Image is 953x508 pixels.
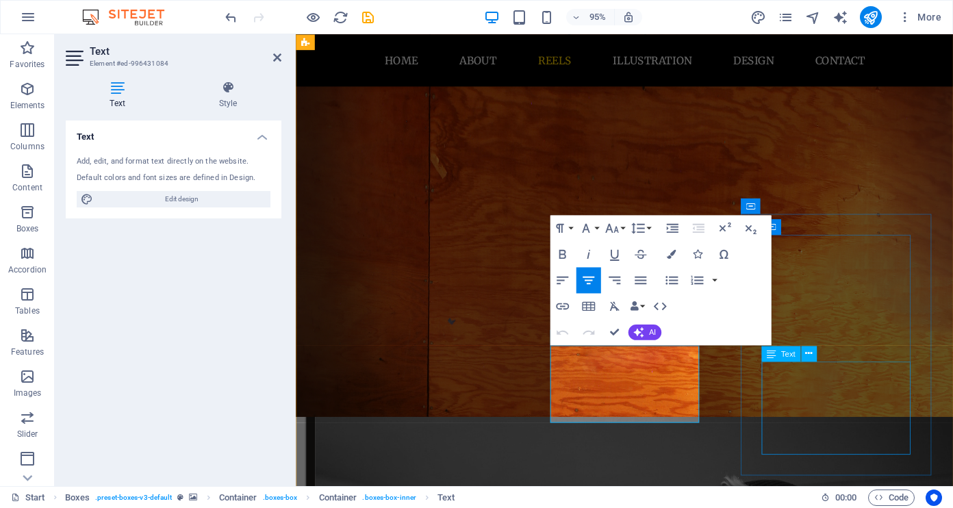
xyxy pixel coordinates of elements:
span: . boxes-box-inner [362,490,416,506]
a: Click to cancel selection. Double-click to open Pages [11,490,45,506]
div: Add, edit, and format text directly on the website. [77,156,270,168]
h4: Text [66,120,281,145]
button: Special Characters [711,241,736,267]
button: Line Height [628,215,652,241]
button: Undo (⌘Z) [550,319,574,345]
button: HTML [648,293,672,319]
span: Click to select. Double-click to edit [437,490,455,506]
nav: breadcrumb [65,490,455,506]
i: AI Writer [833,10,848,25]
button: Confirm (⌘+⏎) [602,319,626,345]
button: Colors [659,241,684,267]
p: Columns [10,141,45,152]
button: AI [628,325,661,340]
p: Accordion [8,264,47,275]
button: Icons [685,241,710,267]
span: More [898,10,941,24]
button: Align Right [602,267,626,293]
button: Ordered List [709,267,720,293]
i: Design (Ctrl+Alt+Y) [750,10,766,25]
button: Data Bindings [628,293,646,319]
button: Insert Link [550,293,574,319]
span: Click to select. Double-click to edit [65,490,90,506]
span: Code [874,490,908,506]
button: More [893,6,947,28]
button: undo [223,9,239,25]
h2: Text [90,45,281,58]
button: Decrease Indent [686,215,711,241]
p: Elements [10,100,45,111]
button: Align Justify [628,267,652,293]
button: save [359,9,376,25]
span: . boxes-box [263,490,298,506]
span: AI [648,328,655,335]
button: Subscript [738,215,763,241]
button: reload [332,9,348,25]
p: Favorites [10,59,45,70]
button: Paragraph Format [550,215,574,241]
p: Images [14,388,42,398]
div: Default colors and font sizes are defined in Design. [77,173,270,184]
p: Boxes [16,223,39,234]
button: Ordered List [685,267,709,293]
i: On resize automatically adjust zoom level to fit chosen device. [622,11,635,23]
img: Editor Logo [79,9,181,25]
i: Undo: Change text (Ctrl+Z) [223,10,239,25]
button: Bold (⌘B) [550,241,574,267]
button: Font Size [602,215,626,241]
span: Text [781,350,796,357]
button: Clear Formatting [602,293,626,319]
button: publish [860,6,882,28]
button: Insert Table [576,293,600,319]
button: navigator [805,9,822,25]
button: Align Center [576,267,600,293]
button: Edit design [77,191,270,207]
p: Content [12,182,42,193]
button: 95% [566,9,615,25]
i: This element is a customizable preset [177,494,183,501]
i: This element contains a background [189,494,197,501]
h3: Element #ed-996431084 [90,58,254,70]
button: pages [778,9,794,25]
button: Italic (⌘I) [576,241,600,267]
button: Superscript [712,215,737,241]
button: Strikethrough [628,241,652,267]
button: Increase Indent [660,215,685,241]
span: Edit design [97,191,266,207]
button: Redo (⌘⇧Z) [576,319,600,345]
button: Align Left [550,267,574,293]
i: Publish [863,10,878,25]
button: Click here to leave preview mode and continue editing [305,9,321,25]
h4: Style [175,81,281,110]
span: . preset-boxes-v3-default [95,490,172,506]
h4: Text [66,81,175,110]
p: Features [11,346,44,357]
button: design [750,9,767,25]
h6: 95% [587,9,609,25]
button: Code [868,490,915,506]
span: Click to select. Double-click to edit [219,490,257,506]
p: Slider [17,429,38,440]
span: : [845,492,847,503]
span: 00 00 [835,490,856,506]
button: Font Family [576,215,600,241]
button: Unordered List [659,267,684,293]
button: Underline (⌘U) [602,241,626,267]
button: Usercentrics [926,490,942,506]
button: text_generator [833,9,849,25]
span: Click to select. Double-click to edit [319,490,357,506]
i: Save (Ctrl+S) [360,10,376,25]
p: Tables [15,305,40,316]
